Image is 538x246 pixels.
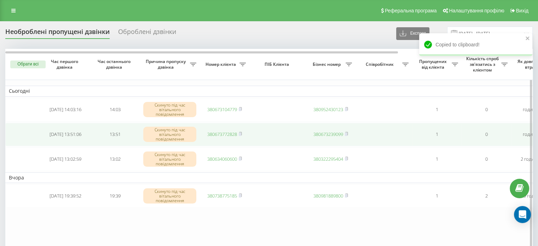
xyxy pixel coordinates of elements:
td: 14:03 [90,98,140,121]
a: 380673772828 [207,131,237,137]
td: 0 [462,98,511,121]
td: 13:02 [90,148,140,171]
td: [DATE] 13:51:06 [41,123,90,146]
a: 380738775185 [207,193,237,199]
a: 380952430123 [313,106,343,113]
td: 0 [462,148,511,171]
div: Open Intercom Messenger [514,206,531,223]
div: Скинуто під час вітального повідомлення [143,102,196,118]
button: Експорт [396,27,429,40]
td: 0 [462,123,511,146]
div: Скинуто під час вітального повідомлення [143,188,196,204]
span: ПІБ Клієнта [255,62,300,67]
div: Скинуто під час вітального повідомлення [143,151,196,167]
span: Причина пропуску дзвінка [143,59,190,70]
span: Пропущених від клієнта [416,59,452,70]
div: Copied to clipboard! [419,33,532,56]
a: 380673104779 [207,106,237,113]
div: Оброблені дзвінки [118,28,176,39]
td: 19:39 [90,184,140,208]
span: Співробітник [359,62,402,67]
span: Бізнес номер [310,62,346,67]
td: 1 [412,184,462,208]
td: 1 [412,123,462,146]
td: 13:51 [90,123,140,146]
button: Обрати всі [10,61,46,68]
a: 380673239099 [313,131,343,137]
span: Номер клієнта [203,62,239,67]
span: Час першого дзвінка [46,59,85,70]
div: Необроблені пропущені дзвінки [5,28,110,39]
a: 380634060600 [207,156,237,162]
td: [DATE] 14:03:16 [41,98,90,121]
td: 1 [412,148,462,171]
span: Час останнього дзвінка [96,59,134,70]
td: [DATE] 19:39:52 [41,184,90,208]
td: [DATE] 13:02:59 [41,148,90,171]
button: close [525,35,530,42]
td: 1 [412,98,462,121]
td: 2 [462,184,511,208]
span: Кількість спроб зв'язатись з клієнтом [465,56,501,73]
a: 380981889800 [313,193,343,199]
div: Скинуто під час вітального повідомлення [143,127,196,142]
a: 380322295404 [313,156,343,162]
span: Реферальна програма [385,8,437,13]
